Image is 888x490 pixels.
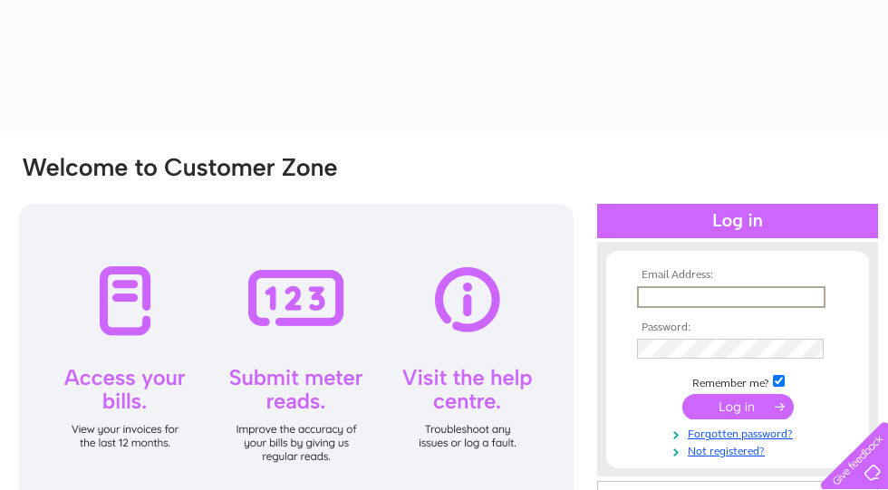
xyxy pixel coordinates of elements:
[637,441,843,458] a: Not registered?
[682,394,794,419] input: Submit
[637,424,843,441] a: Forgotten password?
[632,269,843,282] th: Email Address:
[632,372,843,390] td: Remember me?
[632,322,843,334] th: Password:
